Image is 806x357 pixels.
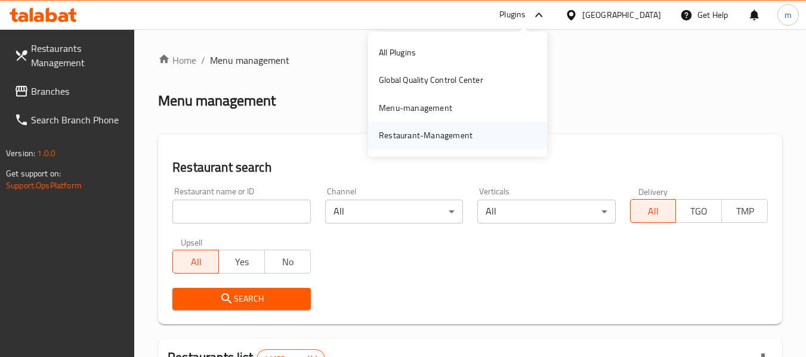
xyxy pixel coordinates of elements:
span: 1.0.0 [37,145,55,161]
div: Plugins [499,8,526,22]
input: Search for restaurant name or ID.. [172,200,310,223]
button: TGO [675,199,722,223]
span: Branches [31,84,125,98]
div: [GEOGRAPHIC_DATA] [582,8,661,21]
span: No [270,253,306,271]
span: Version: [6,145,35,161]
div: Global Quality Control Center [379,73,483,86]
div: All Plugins [379,46,416,59]
a: Branches [5,77,135,105]
span: Yes [224,253,260,271]
label: Upsell [181,238,203,246]
span: Get support on: [6,166,61,181]
button: All [630,199,677,223]
a: Restaurants Management [5,34,135,77]
nav: breadcrumb [158,53,782,67]
div: All [325,200,463,223]
button: No [264,250,311,274]
a: Home [158,53,196,67]
label: Delivery [638,187,668,195]
a: Support.OpsPlatform [6,178,82,193]
span: Restaurants Management [31,41,125,70]
span: m [785,8,792,21]
span: TGO [681,203,717,220]
li: / [201,53,205,67]
a: Search Branch Phone [5,105,135,134]
span: Search [182,291,301,306]
div: All [477,200,615,223]
div: Menu-management [379,101,452,114]
button: Yes [218,250,265,274]
h2: Restaurant search [172,159,768,176]
span: TMP [727,203,763,220]
span: Search Branch Phone [31,113,125,127]
span: Menu management [210,53,289,67]
button: All [172,250,219,274]
h2: Menu management [158,91,276,110]
span: All [178,253,214,271]
div: Restaurant-Management [379,129,473,142]
button: Search [172,288,310,310]
button: TMP [721,199,768,223]
span: All [635,203,672,220]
